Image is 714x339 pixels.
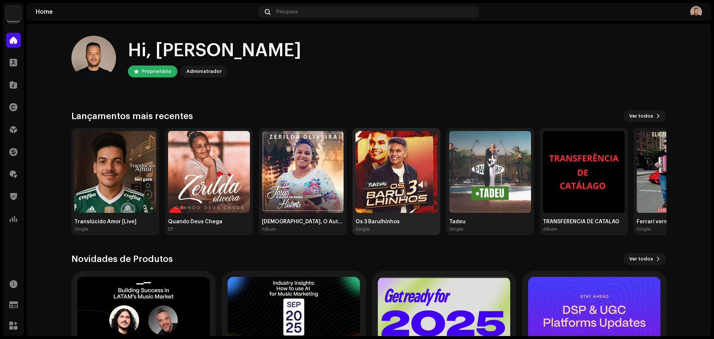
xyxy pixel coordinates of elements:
[356,219,437,225] div: Os 3 Barulhinhos
[449,226,463,232] div: Single
[262,219,344,225] div: [DEMOGRAPHIC_DATA], O Autor da Minha História
[543,226,557,232] div: Album
[71,36,116,80] img: 1eb9de5b-5a70-4cf0-903c-4e486785bb23
[629,252,653,266] span: Ver todos
[543,131,625,213] img: caa17e9c-b874-44dc-a8e1-acbab217cde3
[36,9,256,15] div: Home
[262,226,276,232] div: Album
[168,226,173,232] div: EP
[276,9,298,15] span: Pesquisa
[262,131,344,213] img: 908be531-cf47-41ba-8287-aa2dcd6bc922
[356,131,437,213] img: fc26845e-012a-4b62-8b2d-e62a6c842a0a
[690,6,702,18] img: 1eb9de5b-5a70-4cf0-903c-4e486785bb23
[142,67,171,76] div: Proprietário
[623,253,666,265] button: Ver todos
[623,110,666,122] button: Ver todos
[6,6,21,21] img: 1cf725b2-75a2-44e7-8fdf-5f1256b3d403
[74,226,89,232] div: Single
[186,67,222,76] div: Administrador
[637,226,651,232] div: Single
[74,219,156,225] div: Translúcido Amor [Live]
[449,219,531,225] div: Tadeu
[449,131,531,213] img: b412632d-2223-4490-867f-77211456b43c
[629,109,653,124] span: Ver todos
[128,39,301,63] div: Hi, [PERSON_NAME]
[71,110,193,122] h3: Lançamentos mais recentes
[168,219,250,225] div: Quando Deus Chega
[356,226,370,232] div: Single
[71,253,173,265] h3: Novidades de Produtos
[168,131,250,213] img: e3704671-4917-4352-88a1-d2fdb936bf3d
[543,219,625,225] div: TRANSFERENCIA DE CATALAG
[74,131,156,213] img: f133231a-3394-4fd7-885f-cc3d633bf73b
